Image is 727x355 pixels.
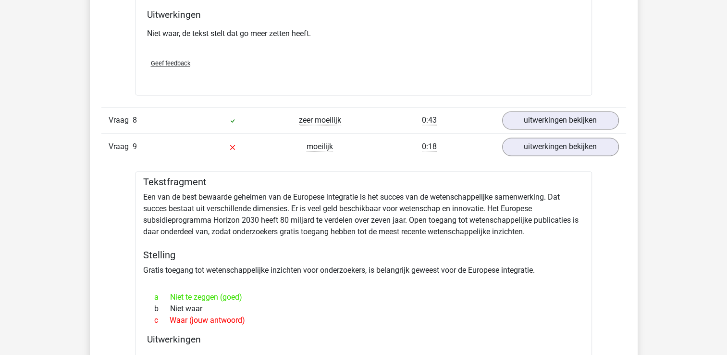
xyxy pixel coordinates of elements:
[154,314,170,326] span: c
[143,249,584,260] h5: Stelling
[154,291,170,303] span: a
[422,115,437,125] span: 0:43
[109,114,133,126] span: Vraag
[151,60,190,67] span: Geef feedback
[422,142,437,152] span: 0:18
[299,115,341,125] span: zeer moeilijk
[133,115,137,125] span: 8
[502,138,619,156] a: uitwerkingen bekijken
[143,176,584,187] h5: Tekstfragment
[307,142,333,152] span: moeilijk
[109,141,133,152] span: Vraag
[147,303,580,314] div: Niet waar
[502,111,619,129] a: uitwerkingen bekijken
[147,28,580,39] p: Niet waar, de tekst stelt dat go meer zetten heeft.
[133,142,137,151] span: 9
[147,9,580,20] h4: Uitwerkingen
[147,291,580,303] div: Niet te zeggen (goed)
[154,303,170,314] span: b
[147,333,580,344] h4: Uitwerkingen
[147,314,580,326] div: Waar (jouw antwoord)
